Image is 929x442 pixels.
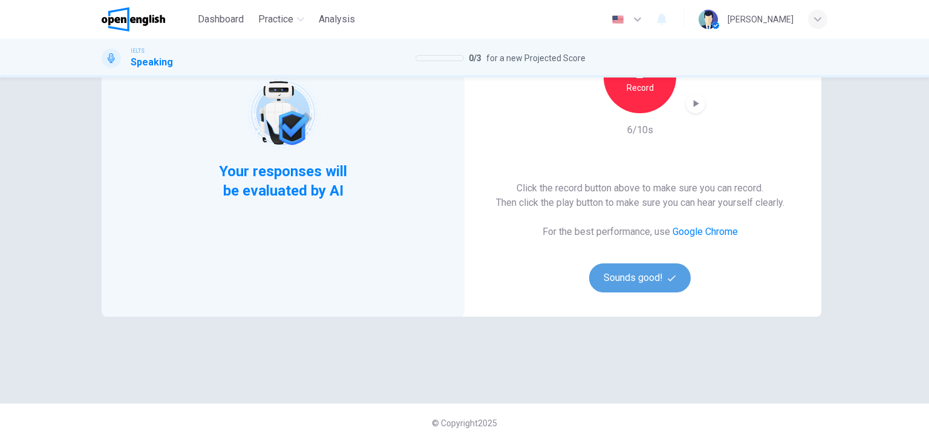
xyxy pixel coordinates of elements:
[469,51,481,65] span: 0 / 3
[610,15,625,24] img: en
[244,74,321,151] img: robot icon
[496,181,784,210] h6: Click the record button above to make sure you can record. Then click the play button to make sur...
[486,51,585,65] span: for a new Projected Score
[314,8,360,30] button: Analysis
[131,55,173,70] h1: Speaking
[258,12,293,27] span: Practice
[102,7,165,31] img: OpenEnglish logo
[131,47,145,55] span: IELTS
[589,263,691,292] button: Sounds good!
[699,10,718,29] img: Profile picture
[253,8,309,30] button: Practice
[673,226,738,237] a: Google Chrome
[193,8,249,30] button: Dashboard
[102,7,193,31] a: OpenEnglish logo
[319,12,355,27] span: Analysis
[432,418,497,428] span: © Copyright 2025
[728,12,794,27] div: [PERSON_NAME]
[543,225,738,239] h6: For the best performance, use
[627,81,654,95] h6: Record
[210,162,357,200] span: Your responses will be evaluated by AI
[627,123,653,137] h6: 6/10s
[198,12,244,27] span: Dashboard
